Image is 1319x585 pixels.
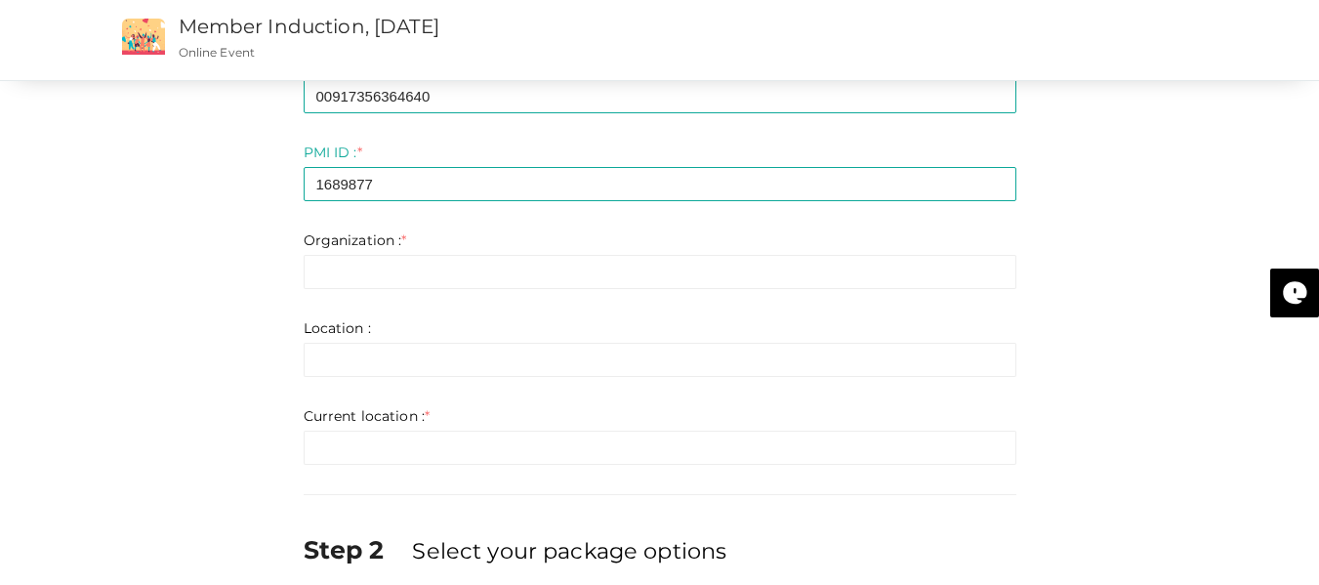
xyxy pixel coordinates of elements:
[179,44,839,61] p: Online Event
[304,532,409,567] label: Step 2
[304,79,1016,113] input: Enter registrant phone no here.
[122,19,165,55] img: event2.png
[179,15,439,38] a: Member Induction, [DATE]
[304,406,431,426] label: Current location :
[412,535,726,566] label: Select your package options
[304,230,407,250] label: Organization :
[304,318,371,338] label: Location :
[304,143,362,162] label: PMI ID :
